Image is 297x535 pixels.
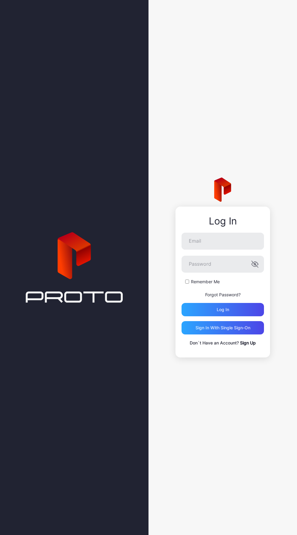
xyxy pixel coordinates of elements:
[205,292,241,297] a: Forgot Password?
[182,256,264,273] input: Password
[191,279,220,285] label: Remember Me
[182,233,264,250] input: Email
[182,339,264,347] p: Don`t Have an Account?
[182,303,264,316] button: Log in
[240,340,256,345] a: Sign Up
[217,307,229,312] div: Log in
[195,325,250,330] div: Sign in With Single Sign-On
[251,261,259,268] button: Password
[182,321,264,334] button: Sign in With Single Sign-On
[182,216,264,227] div: Log In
